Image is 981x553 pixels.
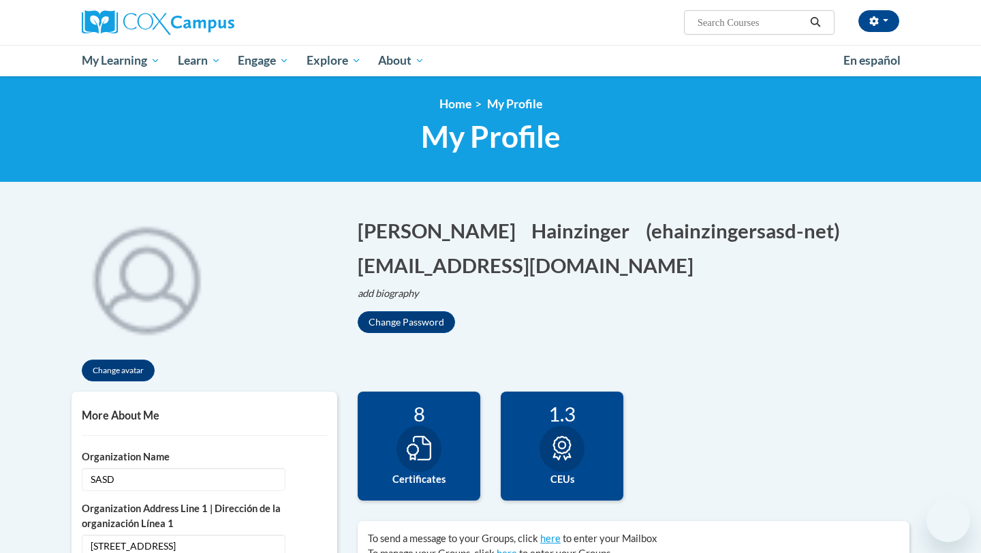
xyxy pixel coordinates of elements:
div: 8 [368,402,470,426]
button: Edit screen name [646,217,849,244]
img: profile avatar [72,203,221,353]
span: My Profile [487,97,542,111]
span: My Learning [82,52,160,69]
a: En español [835,46,909,75]
div: 1.3 [511,402,613,426]
a: here [540,533,561,544]
input: Search Courses [696,14,805,31]
iframe: Button to launch messaging window [926,499,970,542]
label: CEUs [511,472,613,487]
span: About [378,52,424,69]
button: Edit email address [358,251,702,279]
button: Edit biography [358,286,430,301]
label: Certificates [368,472,470,487]
span: Engage [238,52,289,69]
i: add biography [358,287,419,299]
span: En español [843,53,901,67]
label: Organization Address Line 1 | Dirección de la organización Línea 1 [82,501,327,531]
button: Change avatar [82,360,155,381]
span: To send a message to your Groups, click [368,533,538,544]
div: Main menu [61,45,920,76]
div: Click to change the profile picture [72,203,221,353]
span: Explore [307,52,361,69]
span: SASD [82,468,285,491]
img: Cox Campus [82,10,234,35]
button: Search [805,14,826,31]
a: Engage [229,45,298,76]
a: Explore [298,45,370,76]
a: Learn [169,45,230,76]
h5: More About Me [82,409,327,422]
button: Edit first name [358,217,525,244]
a: Home [439,97,471,111]
label: Organization Name [82,449,327,464]
span: Learn [178,52,221,69]
button: Edit last name [531,217,638,244]
a: About [370,45,434,76]
button: Change Password [358,311,455,333]
span: to enter your Mailbox [563,533,657,544]
span: My Profile [421,118,561,155]
button: Account Settings [858,10,899,32]
a: My Learning [73,45,169,76]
